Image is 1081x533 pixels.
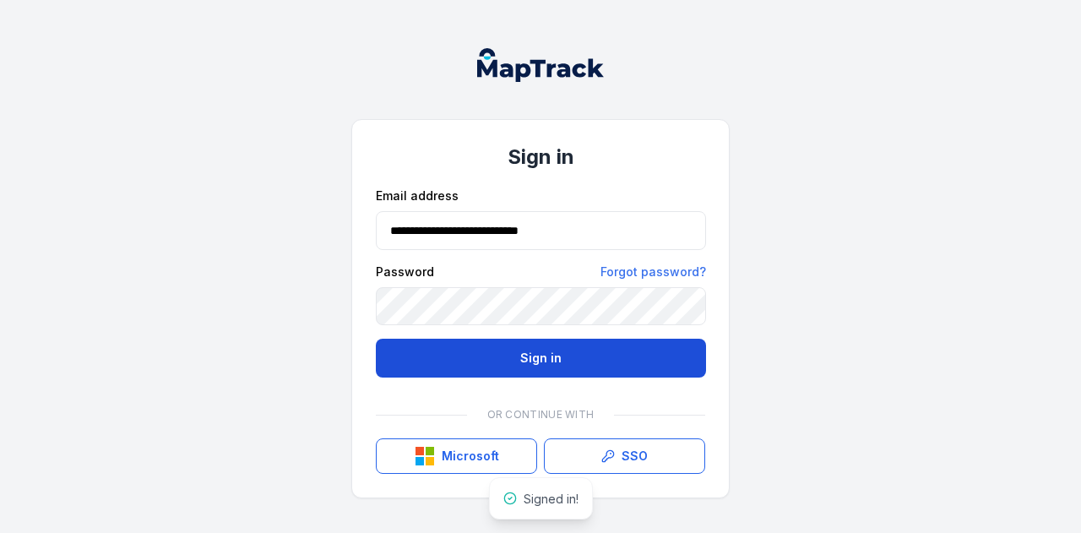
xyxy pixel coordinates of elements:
h1: Sign in [376,144,705,171]
label: Password [376,264,434,280]
label: Email address [376,188,459,204]
nav: Global [450,48,631,82]
div: Or continue with [376,398,705,432]
a: SSO [544,438,705,474]
button: Sign in [376,339,706,378]
button: Microsoft [376,438,537,474]
span: Signed in! [524,492,579,506]
a: Forgot password? [600,264,706,280]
